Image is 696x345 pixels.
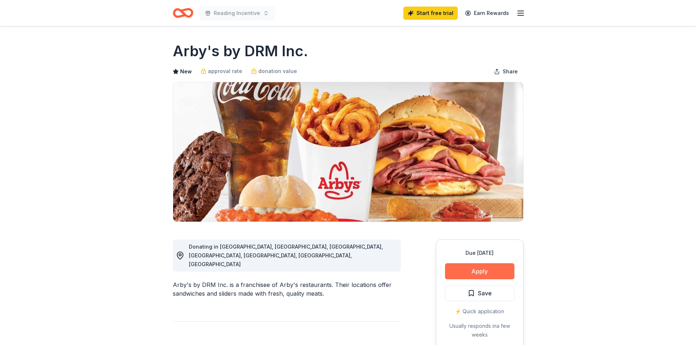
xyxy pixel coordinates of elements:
div: ⚡️ Quick application [445,307,514,316]
button: Apply [445,263,514,279]
h1: Arby's by DRM Inc. [173,41,308,61]
div: Due [DATE] [445,249,514,257]
button: Reading Incentive [199,6,275,20]
span: Reading Incentive [214,9,260,18]
div: Arby's by DRM Inc. is a franchisee of Arby's restaurants. Their locations offer sandwiches and sl... [173,280,401,298]
div: Usually responds in a few weeks [445,322,514,339]
button: Share [488,64,524,79]
span: New [180,67,192,76]
span: donation value [258,67,297,76]
span: Save [478,288,492,298]
a: donation value [251,67,297,76]
a: Earn Rewards [461,7,513,20]
button: Save [445,285,514,301]
span: Share [503,67,518,76]
span: Donating in [GEOGRAPHIC_DATA], [GEOGRAPHIC_DATA], [GEOGRAPHIC_DATA], [GEOGRAPHIC_DATA], [GEOGRAPH... [189,244,383,267]
img: Image for Arby's by DRM Inc. [173,82,523,222]
a: approval rate [201,67,242,76]
span: approval rate [208,67,242,76]
a: Home [173,4,193,22]
a: Start free trial [403,7,458,20]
